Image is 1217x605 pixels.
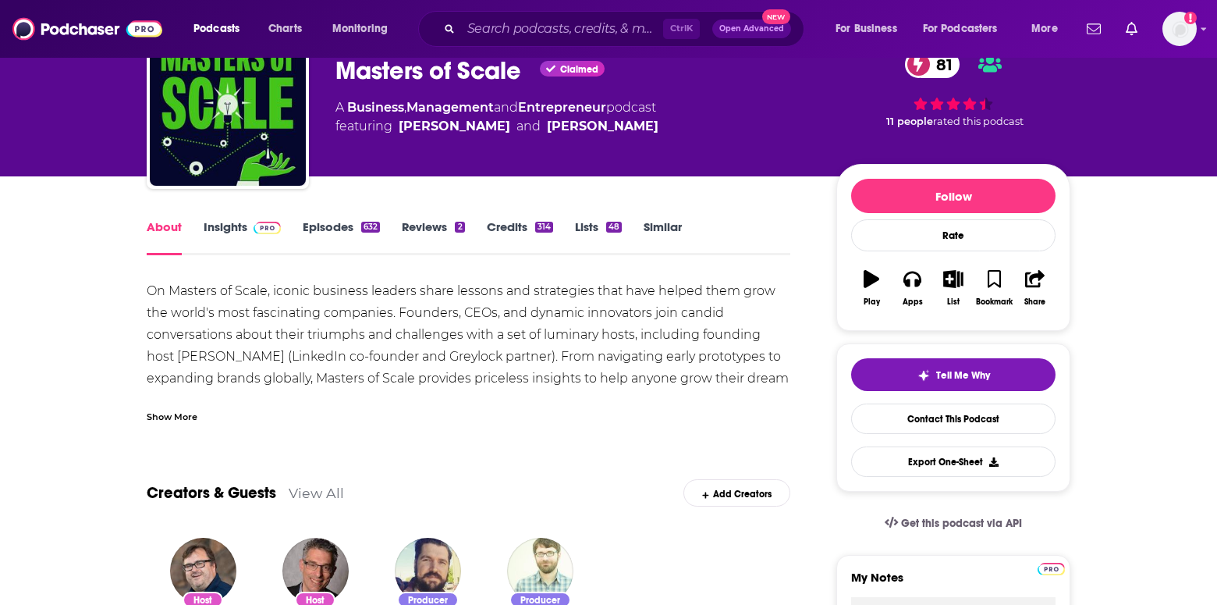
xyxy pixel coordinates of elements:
span: Logged in as BerkMarc [1162,12,1197,46]
img: User Profile [1162,12,1197,46]
a: InsightsPodchaser Pro [204,219,281,255]
button: Show profile menu [1162,12,1197,46]
span: For Business [836,18,897,40]
div: Share [1024,297,1045,307]
img: Bob Safian [282,538,349,604]
a: Credits314 [487,219,553,255]
a: 81 [905,51,960,78]
button: open menu [183,16,260,41]
div: On Masters of Scale, iconic business leaders share lessons and strategies that have helped them g... [147,280,790,411]
span: Monitoring [332,18,388,40]
img: Podchaser Pro [254,222,281,234]
a: Management [406,100,494,115]
button: Play [851,260,892,316]
span: 11 people [886,116,933,127]
button: tell me why sparkleTell Me Why [851,358,1056,391]
a: View All [289,485,344,501]
a: Reid Hoffman [399,117,510,136]
input: Search podcasts, credits, & more... [461,16,663,41]
a: Lists48 [575,219,622,255]
span: featuring [335,117,658,136]
span: Podcasts [193,18,239,40]
div: Play [864,297,880,307]
div: 632 [361,222,380,233]
span: Get this podcast via API [901,517,1022,530]
div: Apps [903,297,923,307]
img: Masters of Scale [150,30,306,186]
div: 314 [535,222,553,233]
img: Podchaser - Follow, Share and Rate Podcasts [12,14,162,44]
span: and [516,117,541,136]
div: 48 [606,222,622,233]
svg: Add a profile image [1184,12,1197,24]
div: Search podcasts, credits, & more... [433,11,819,47]
img: Podchaser Pro [1038,563,1065,575]
label: My Notes [851,570,1056,597]
a: Pro website [1038,561,1065,575]
img: tell me why sparkle [917,369,930,382]
span: Claimed [560,66,598,73]
div: 2 [455,222,464,233]
span: More [1031,18,1058,40]
button: List [933,260,974,316]
a: Show notifications dropdown [1119,16,1144,42]
span: Tell Me Why [936,369,990,382]
a: Contact This Podcast [851,404,1056,434]
div: Add Creators [683,479,790,507]
a: Show notifications dropdown [1080,16,1107,42]
img: Jordan McLeod [395,538,461,604]
a: Reviews2 [402,219,464,255]
button: Open AdvancedNew [712,20,791,38]
span: Ctrl K [663,19,700,39]
a: Business [347,100,404,115]
span: For Podcasters [923,18,998,40]
img: Reid Hoffman [170,538,236,604]
span: 81 [921,51,960,78]
button: open menu [321,16,408,41]
a: About [147,219,182,255]
button: open menu [825,16,917,41]
span: Charts [268,18,302,40]
a: Get this podcast via API [872,504,1034,543]
div: Rate [851,219,1056,251]
span: , [404,100,406,115]
div: List [947,297,960,307]
button: open menu [913,16,1020,41]
a: Bob Safian [547,117,658,136]
button: Bookmark [974,260,1014,316]
button: Share [1015,260,1056,316]
button: Export One-Sheet [851,447,1056,477]
button: Apps [892,260,932,316]
button: Follow [851,179,1056,213]
div: 81 11 peoplerated this podcast [836,41,1070,137]
button: open menu [1020,16,1077,41]
span: rated this podcast [933,116,1024,127]
span: and [494,100,518,115]
a: Episodes632 [303,219,380,255]
img: Chris McLeod [507,538,573,604]
a: Creators & Guests [147,483,276,503]
a: Entrepreneur [518,100,606,115]
a: Similar [644,219,682,255]
div: Bookmark [976,297,1013,307]
div: A podcast [335,98,658,136]
span: Open Advanced [719,25,784,33]
span: New [762,9,790,24]
a: Charts [258,16,311,41]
